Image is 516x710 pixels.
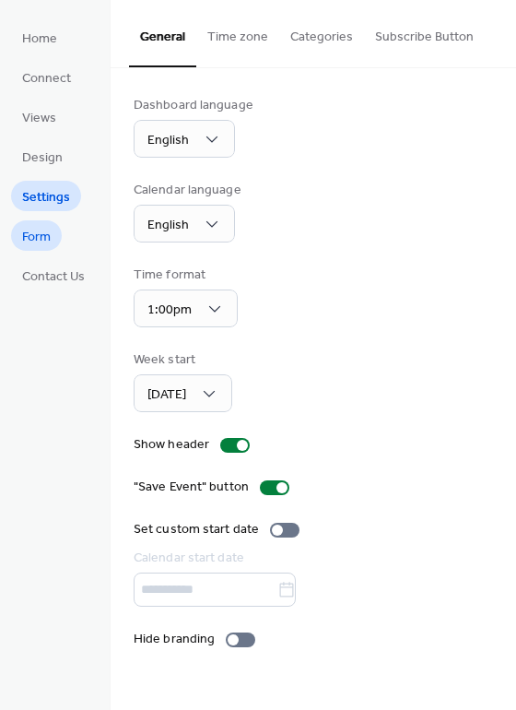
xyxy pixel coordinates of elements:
[11,22,68,53] a: Home
[134,350,229,370] div: Week start
[22,69,71,89] span: Connect
[147,128,189,153] span: English
[11,101,67,132] a: Views
[134,96,253,115] div: Dashboard language
[134,181,241,200] div: Calendar language
[11,141,74,172] a: Design
[147,298,192,323] span: 1:00pm
[11,181,81,211] a: Settings
[22,228,51,247] span: Form
[134,266,234,285] div: Time format
[22,148,63,168] span: Design
[134,520,259,539] div: Set custom start date
[134,435,209,455] div: Show header
[22,109,56,128] span: Views
[11,260,96,290] a: Contact Us
[22,30,57,49] span: Home
[134,478,249,497] div: "Save Event" button
[134,549,489,568] div: Calendar start date
[134,630,215,649] div: Hide branding
[22,267,85,287] span: Contact Us
[11,220,62,251] a: Form
[11,62,82,92] a: Connect
[22,188,70,207] span: Settings
[147,383,186,408] span: [DATE]
[147,213,189,238] span: English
